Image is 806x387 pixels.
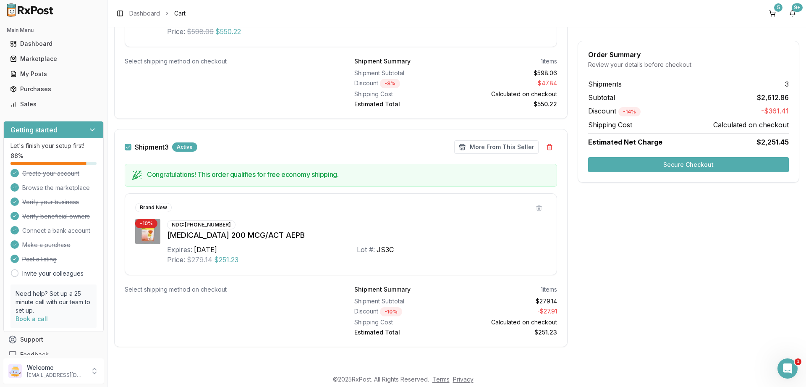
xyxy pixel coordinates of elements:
[3,37,104,50] button: Dashboard
[380,79,400,88] div: - 8 %
[214,255,238,265] span: $251.23
[459,318,557,326] div: Calculated on checkout
[7,27,100,34] h2: Main Menu
[22,226,90,235] span: Connect a bank account
[541,57,557,66] div: 1 items
[7,97,100,112] a: Sales
[174,9,186,18] span: Cart
[16,315,48,322] a: Book a call
[713,120,789,130] span: Calculated on checkout
[135,203,172,212] div: Brand New
[785,79,789,89] span: 3
[459,90,557,98] div: Calculated on checkout
[10,55,97,63] div: Marketplace
[3,347,104,362] button: Feedback
[10,70,97,78] div: My Posts
[786,7,799,20] button: 9+
[129,9,160,18] a: Dashboard
[354,318,453,326] div: Shipping Cost
[135,219,160,244] img: Arnuity Ellipta 200 MCG/ACT AEPB
[795,358,801,365] span: 1
[777,358,798,379] iframe: Intercom live chat
[757,92,789,103] span: $2,612.86
[10,125,58,135] h3: Getting started
[459,328,557,337] div: $251.23
[187,255,212,265] span: $279.14
[3,67,104,81] button: My Posts
[588,120,632,130] span: Shipping Cost
[22,198,79,206] span: Verify your business
[588,107,641,115] span: Discount
[459,100,557,108] div: $550.22
[3,82,104,96] button: Purchases
[357,245,375,255] div: Lot #:
[588,79,622,89] span: Shipments
[459,297,557,305] div: $279.14
[618,107,641,116] div: - 14 %
[27,372,85,379] p: [EMAIL_ADDRESS][DOMAIN_NAME]
[167,255,185,265] div: Price:
[541,285,557,294] div: 1 items
[354,100,453,108] div: Estimated Total
[7,51,100,66] a: Marketplace
[187,26,214,37] span: $598.06
[354,57,411,66] div: Shipment Summary
[22,212,90,221] span: Verify beneficial owners
[125,57,327,66] div: Select shipping method on checkout
[588,138,662,146] span: Estimated Net Charge
[588,92,615,103] span: Subtotal
[20,350,49,359] span: Feedback
[10,85,97,93] div: Purchases
[8,364,22,378] img: User avatar
[167,26,185,37] div: Price:
[354,69,453,77] div: Shipment Subtotal
[147,171,550,178] h5: Congratulations! This order qualifies for free economy shipping.
[588,51,789,58] div: Order Summary
[22,255,57,263] span: Post a listing
[7,36,100,51] a: Dashboard
[454,140,539,154] button: More From This Seller
[354,297,453,305] div: Shipment Subtotal
[432,376,450,383] a: Terms
[194,245,217,255] div: [DATE]
[766,7,779,20] a: 5
[7,66,100,82] a: My Posts
[588,61,789,69] div: Review your details before checkout
[215,26,241,37] span: $550.22
[125,285,327,294] div: Select shipping method on checkout
[459,307,557,316] div: - $27.91
[10,39,97,48] div: Dashboard
[172,142,197,152] div: Active
[3,97,104,111] button: Sales
[167,229,547,241] div: [MEDICAL_DATA] 200 MCG/ACT AEPB
[377,245,394,255] div: JS3C
[135,219,157,228] div: - 10 %
[10,100,97,108] div: Sales
[3,3,57,17] img: RxPost Logo
[756,137,789,147] span: $2,251.45
[588,157,789,172] button: Secure Checkout
[380,307,402,316] div: - 10 %
[7,82,100,97] a: Purchases
[354,285,411,294] div: Shipment Summary
[16,290,92,315] p: Need help? Set up a 25 minute call with our team to set up.
[3,52,104,66] button: Marketplace
[22,241,71,249] span: Make a purchase
[10,142,97,150] p: Let's finish your setup first!
[354,307,453,316] div: Discount
[774,3,782,12] div: 5
[761,106,789,116] span: -$361.41
[135,144,169,150] label: Shipment 3
[22,184,90,192] span: Browse the marketplace
[22,169,79,178] span: Create your account
[354,328,453,337] div: Estimated Total
[22,269,84,278] a: Invite your colleagues
[459,69,557,77] div: $598.06
[10,152,24,160] span: 88 %
[354,79,453,88] div: Discount
[792,3,803,12] div: 9+
[167,245,192,255] div: Expires:
[453,376,474,383] a: Privacy
[459,79,557,88] div: - $47.84
[354,90,453,98] div: Shipping Cost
